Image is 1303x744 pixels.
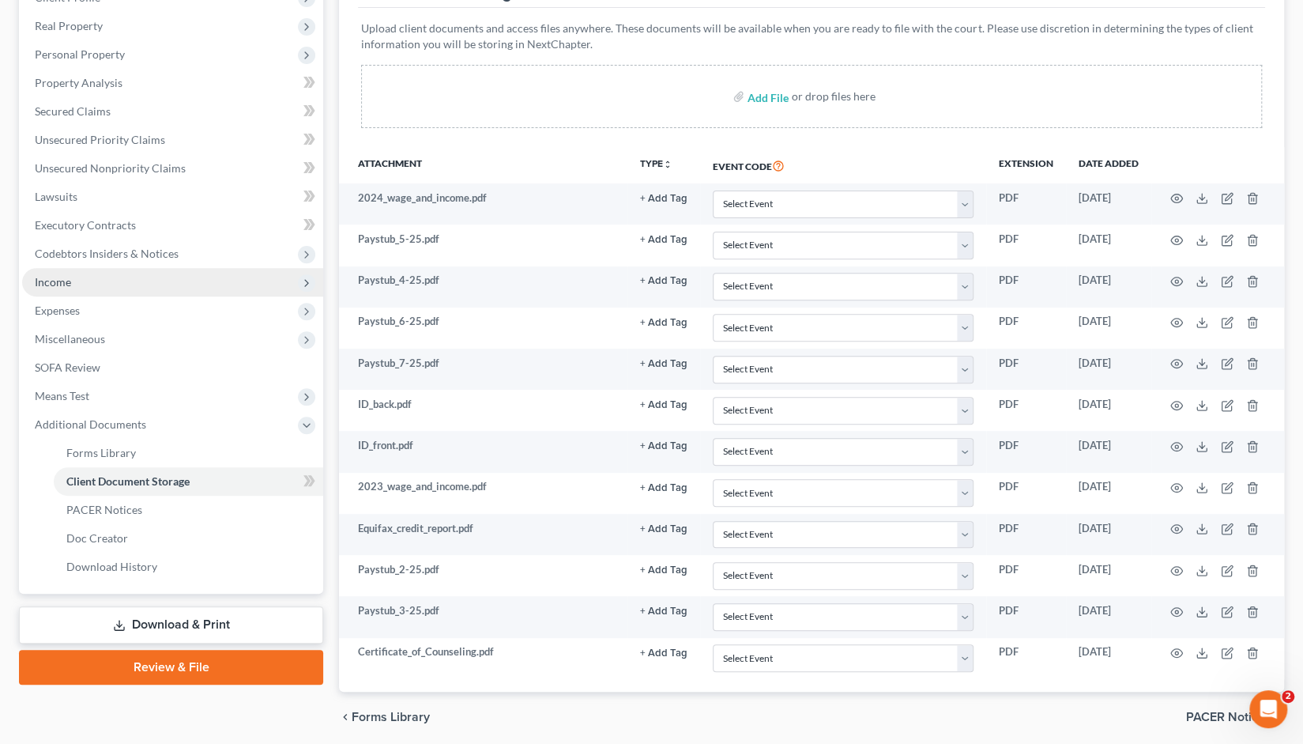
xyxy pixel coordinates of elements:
[640,521,687,536] a: + Add Tag
[66,531,128,545] span: Doc Creator
[640,479,687,494] a: + Add Tag
[54,496,323,524] a: PACER Notices
[19,650,323,685] a: Review & File
[19,606,323,644] a: Download & Print
[339,266,627,308] td: Paystub_4-25.pdf
[640,648,687,659] button: + Add Tag
[1066,596,1151,637] td: [DATE]
[66,503,142,516] span: PACER Notices
[1066,349,1151,390] td: [DATE]
[54,553,323,581] a: Download History
[1066,638,1151,679] td: [DATE]
[35,275,71,289] span: Income
[640,483,687,493] button: + Add Tag
[640,438,687,453] a: + Add Tag
[35,218,136,232] span: Executory Contracts
[352,711,430,723] span: Forms Library
[35,304,80,317] span: Expenses
[1066,183,1151,225] td: [DATE]
[339,638,627,679] td: Certificate_of_Counseling.pdf
[663,160,672,169] i: unfold_more
[640,562,687,577] a: + Add Tag
[66,446,136,459] span: Forms Library
[361,21,1262,52] p: Upload client documents and access files anywhere. These documents will be available when you are...
[640,524,687,534] button: + Add Tag
[35,161,186,175] span: Unsecured Nonpriority Claims
[1066,473,1151,514] td: [DATE]
[1066,514,1151,555] td: [DATE]
[700,147,986,183] th: Event Code
[640,194,687,204] button: + Add Tag
[339,711,352,723] i: chevron_left
[640,397,687,412] a: + Add Tag
[986,147,1066,183] th: Extension
[339,308,627,349] td: Paystub_6-25.pdf
[1066,308,1151,349] td: [DATE]
[986,308,1066,349] td: PDF
[339,349,627,390] td: Paystub_7-25.pdf
[986,225,1066,266] td: PDF
[54,524,323,553] a: Doc Creator
[986,266,1066,308] td: PDF
[339,711,430,723] button: chevron_left Forms Library
[54,467,323,496] a: Client Document Storage
[1066,147,1151,183] th: Date added
[35,133,165,146] span: Unsecured Priority Claims
[1066,266,1151,308] td: [DATE]
[640,159,672,169] button: TYPEunfold_more
[339,147,627,183] th: Attachment
[339,555,627,596] td: Paystub_2-25.pdf
[339,473,627,514] td: 2023_wage_and_income.pdf
[640,359,687,369] button: + Add Tag
[339,431,627,472] td: ID_front.pdf
[22,154,323,183] a: Unsecured Nonpriority Claims
[339,183,627,225] td: 2024_wage_and_income.pdf
[1249,690,1287,728] iframe: Intercom live chat
[640,606,687,617] button: + Add Tag
[640,314,687,329] a: + Add Tag
[35,104,111,118] span: Secured Claims
[35,389,89,402] span: Means Test
[339,225,627,266] td: Paystub_5-25.pdf
[986,555,1066,596] td: PDF
[66,474,190,488] span: Client Document Storage
[986,473,1066,514] td: PDF
[640,400,687,410] button: + Add Tag
[35,417,146,431] span: Additional Documents
[1066,555,1151,596] td: [DATE]
[792,89,876,104] div: or drop files here
[986,349,1066,390] td: PDF
[22,97,323,126] a: Secured Claims
[54,439,323,467] a: Forms Library
[1066,225,1151,266] td: [DATE]
[22,211,323,240] a: Executory Contracts
[35,332,105,346] span: Miscellaneous
[339,596,627,637] td: Paystub_3-25.pdf
[35,76,122,89] span: Property Analysis
[640,644,687,659] a: + Add Tag
[35,19,103,32] span: Real Property
[35,190,77,203] span: Lawsuits
[986,431,1066,472] td: PDF
[986,183,1066,225] td: PDF
[640,356,687,371] a: + Add Tag
[640,235,687,245] button: + Add Tag
[640,273,687,288] a: + Add Tag
[640,441,687,451] button: + Add Tag
[22,126,323,154] a: Unsecured Priority Claims
[1186,711,1284,723] button: PACER Notices chevron_right
[1282,690,1294,703] span: 2
[640,565,687,576] button: + Add Tag
[640,276,687,286] button: + Add Tag
[640,232,687,247] a: + Add Tag
[1186,711,1271,723] span: PACER Notices
[66,560,157,573] span: Download History
[35,361,100,374] span: SOFA Review
[986,390,1066,431] td: PDF
[339,514,627,555] td: Equifax_credit_report.pdf
[640,191,687,206] a: + Add Tag
[22,353,323,382] a: SOFA Review
[986,638,1066,679] td: PDF
[1066,390,1151,431] td: [DATE]
[339,390,627,431] td: ID_back.pdf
